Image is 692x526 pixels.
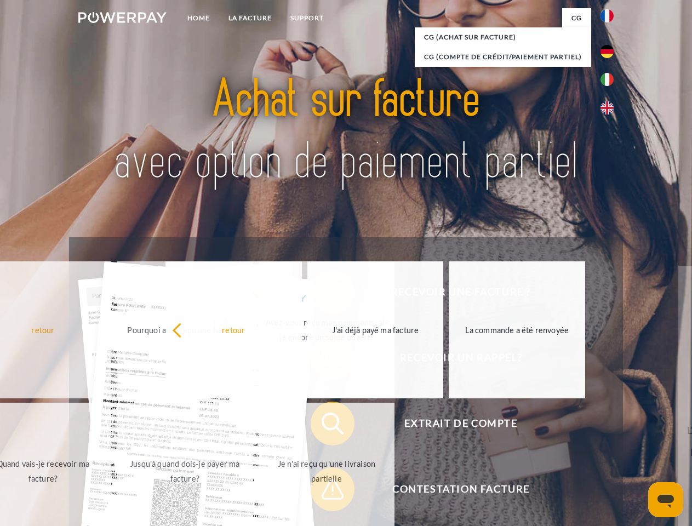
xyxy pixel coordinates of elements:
span: Extrait de compte [327,402,595,445]
a: Home [178,8,219,28]
div: Pourquoi ai-je reçu une facture? [123,322,247,337]
div: Je n'ai reçu qu'une livraison partielle [265,456,388,486]
a: Support [281,8,333,28]
div: La commande a été renvoyée [455,322,579,337]
img: fr [601,9,614,22]
div: retour [172,322,295,337]
img: it [601,73,614,86]
img: title-powerpay_fr.svg [105,53,587,210]
div: J'ai déjà payé ma facture [314,322,437,337]
img: de [601,45,614,58]
span: Contestation Facture [327,467,595,511]
button: Extrait de compte [311,402,596,445]
a: CG (achat sur facture) [415,27,591,47]
button: Contestation Facture [311,467,596,511]
a: CG [562,8,591,28]
a: LA FACTURE [219,8,281,28]
img: logo-powerpay-white.svg [78,12,167,23]
a: CG (Compte de crédit/paiement partiel) [415,47,591,67]
img: en [601,101,614,115]
iframe: Bouton de lancement de la fenêtre de messagerie [648,482,683,517]
div: Jusqu'à quand dois-je payer ma facture? [123,456,247,486]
